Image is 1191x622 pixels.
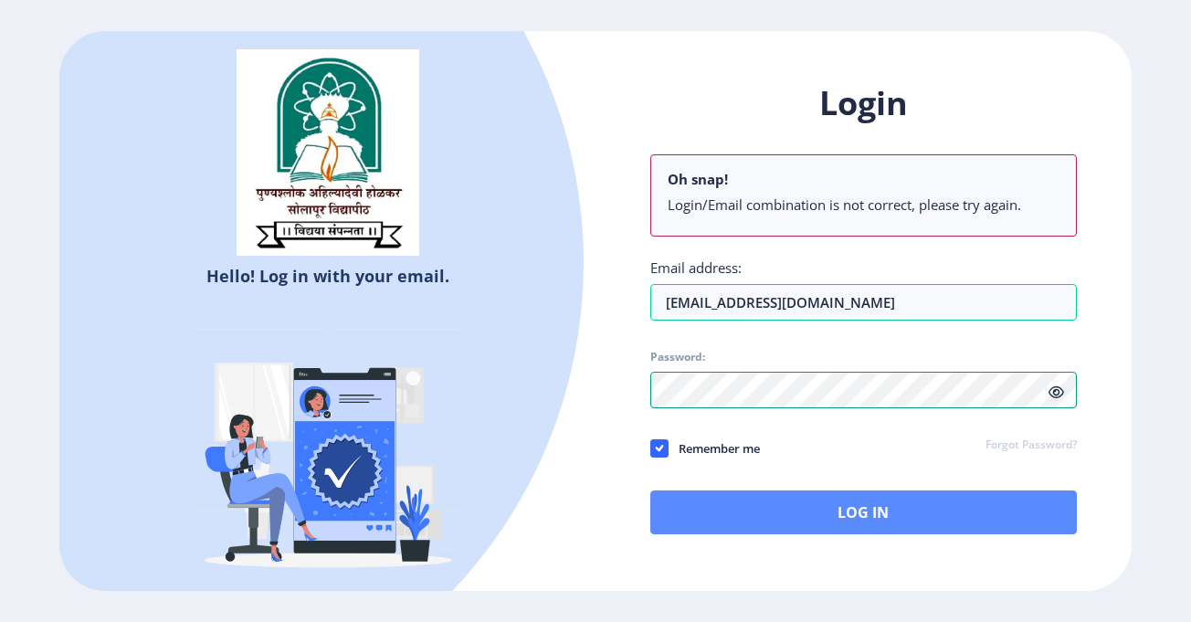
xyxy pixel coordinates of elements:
[668,195,1059,214] li: Login/Email combination is not correct, please try again.
[669,438,760,459] span: Remember me
[985,438,1077,454] a: Forgot Password?
[650,81,1077,125] h1: Login
[237,49,419,256] img: sulogo.png
[650,284,1077,321] input: Email address
[650,490,1077,534] button: Log In
[650,258,742,277] label: Email address:
[668,170,728,188] b: Oh snap!
[650,350,705,364] label: Password:
[168,294,488,614] img: Verified-rafiki.svg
